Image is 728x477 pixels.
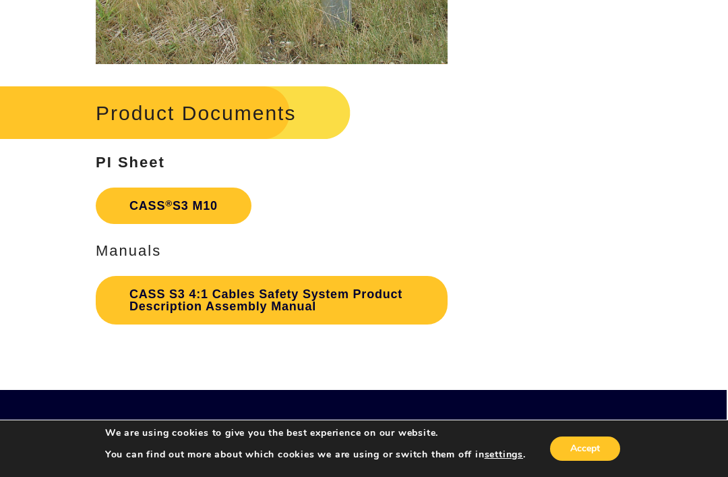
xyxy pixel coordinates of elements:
[485,449,523,461] button: settings
[96,276,448,325] a: CASS S3 4:1 Cables Safety System Product Description Assembly Manual
[105,449,526,461] p: You can find out more about which cookies we are using or switch them off in .
[550,437,620,461] button: Accept
[105,427,526,439] p: We are using cookies to give you the best experience on our website.
[96,154,165,171] strong: PI Sheet
[96,188,251,224] a: CASS®S3 M10
[165,198,173,208] sup: ®
[96,243,448,259] h3: Manuals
